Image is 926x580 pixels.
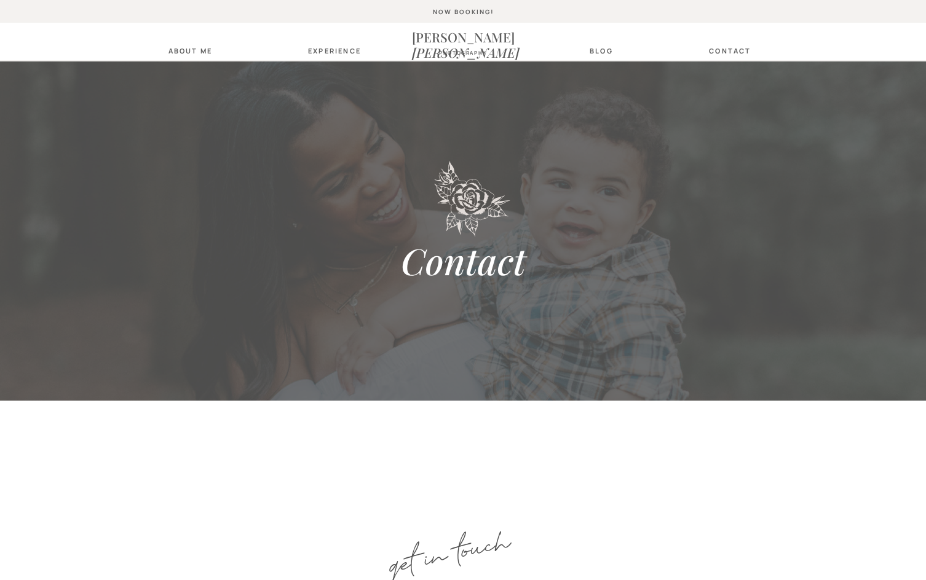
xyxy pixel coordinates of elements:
[432,50,494,58] a: photography
[412,29,514,44] nav: [PERSON_NAME]
[412,44,520,61] i: [PERSON_NAME]
[308,47,357,55] a: Experience
[706,47,754,55] a: contact
[165,47,216,55] a: about Me
[412,29,514,44] a: [PERSON_NAME][PERSON_NAME]
[583,47,620,55] a: blog
[255,239,671,287] h2: Contact
[295,8,632,15] a: now booking!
